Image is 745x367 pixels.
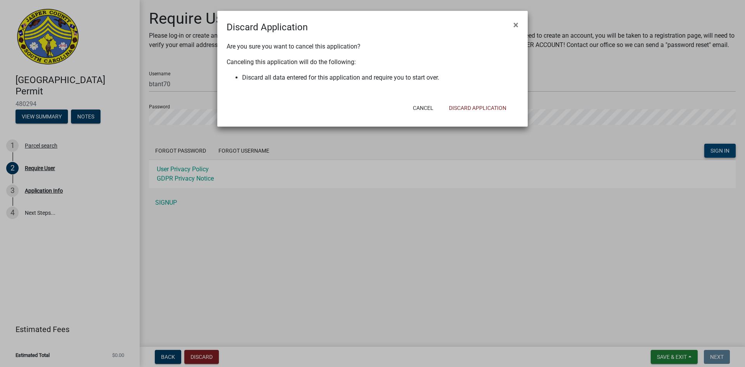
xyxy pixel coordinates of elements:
button: Cancel [407,101,440,115]
span: × [513,19,518,30]
li: Discard all data entered for this application and require you to start over. [242,73,518,82]
button: Discard Application [443,101,513,115]
button: Close [507,14,525,36]
p: Canceling this application will do the following: [227,57,518,67]
p: Are you sure you want to cancel this application? [227,42,518,51]
h4: Discard Application [227,20,308,34]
